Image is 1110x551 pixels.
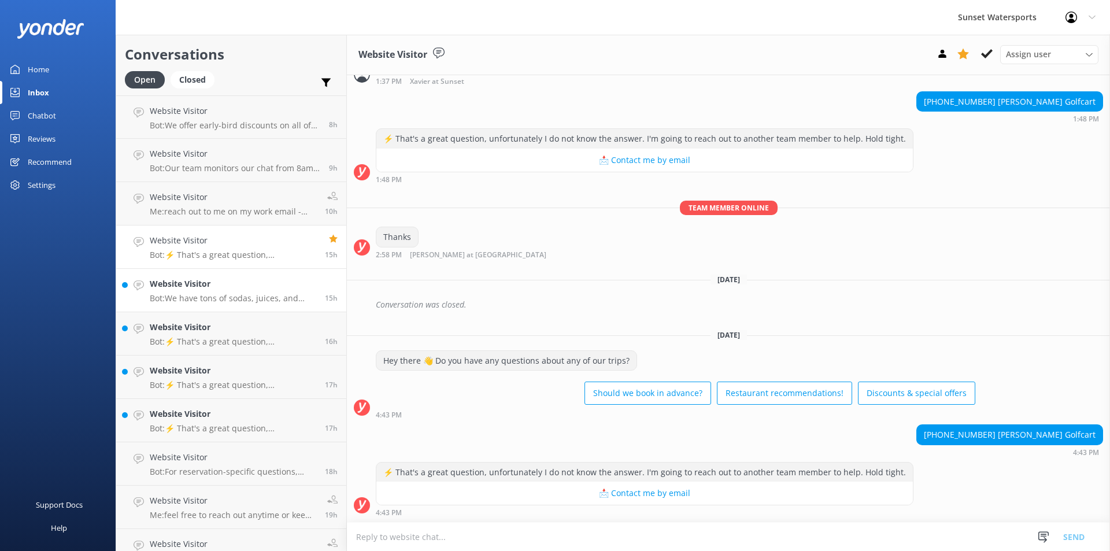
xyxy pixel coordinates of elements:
[376,175,913,183] div: 12:48pm 15-Aug-2025 (UTC -05:00) America/Cancun
[325,380,338,390] span: 02:29pm 18-Aug-2025 (UTC -05:00) America/Cancun
[28,173,55,197] div: Settings
[150,105,320,117] h4: Website Visitor
[116,399,346,442] a: Website VisitorBot:⚡ That's a great question, unfortunately I do not know the answer. I'm going t...
[116,442,346,486] a: Website VisitorBot:For reservation-specific questions, please call our call center at [PHONE_NUMB...
[150,451,316,464] h4: Website Visitor
[717,382,852,405] button: Restaurant recommendations!
[150,423,316,434] p: Bot: ⚡ That's a great question, unfortunately I do not know the answer. I'm going to reach out to...
[376,176,402,183] strong: 1:48 PM
[150,120,320,131] p: Bot: We offer early-bird discounts on all of our morning trips. When you book direct, we guarante...
[329,120,338,130] span: 10:42pm 18-Aug-2025 (UTC -05:00) America/Cancun
[354,295,1103,315] div: 2025-08-16T12:07:43.069
[150,191,316,204] h4: Website Visitor
[150,538,280,550] h4: Website Visitor
[116,182,346,225] a: Website VisitorMe:reach out to me on my work email - [EMAIL_ADDRESS][DOMAIN_NAME] - and I will as...
[150,380,316,390] p: Bot: ⚡ That's a great question, unfortunately I do not know the answer. I'm going to reach out to...
[711,275,747,284] span: [DATE]
[376,227,418,247] div: Thanks
[711,330,747,340] span: [DATE]
[1006,48,1051,61] span: Assign user
[325,206,338,216] span: 09:14pm 18-Aug-2025 (UTC -05:00) America/Cancun
[376,482,913,505] button: 📩 Contact me by email
[116,312,346,356] a: Website VisitorBot:⚡ That's a great question, unfortunately I do not know the answer. I'm going t...
[150,336,316,347] p: Bot: ⚡ That's a great question, unfortunately I do not know the answer. I'm going to reach out to...
[376,129,913,149] div: ⚡ That's a great question, unfortunately I do not know the answer. I'm going to reach out to anot...
[917,425,1102,445] div: [PHONE_NUMBER] [PERSON_NAME] Golfcart
[116,225,346,269] a: Website VisitorBot:⚡ That's a great question, unfortunately I do not know the answer. I'm going t...
[116,356,346,399] a: Website VisitorBot:⚡ That's a great question, unfortunately I do not know the answer. I'm going t...
[858,382,975,405] button: Discounts & special offers
[376,78,402,86] strong: 1:37 PM
[376,77,502,86] div: 12:37pm 15-Aug-2025 (UTC -05:00) America/Cancun
[150,293,316,304] p: Bot: We have tons of sodas, juices, and non-alcoholic cocktails available for kids.
[150,147,320,160] h4: Website Visitor
[325,250,338,260] span: 03:43pm 18-Aug-2025 (UTC -05:00) America/Cancun
[150,234,316,247] h4: Website Visitor
[916,448,1103,456] div: 03:43pm 18-Aug-2025 (UTC -05:00) America/Cancun
[376,351,637,371] div: Hey there 👋 Do you have any questions about any of our trips?
[325,510,338,520] span: 11:56am 18-Aug-2025 (UTC -05:00) America/Cancun
[150,408,316,420] h4: Website Visitor
[116,95,346,139] a: Website VisitorBot:We offer early-bird discounts on all of our morning trips. When you book direc...
[358,47,427,62] h3: Website Visitor
[150,321,316,334] h4: Website Visitor
[17,19,84,38] img: yonder-white-logo.png
[150,494,316,507] h4: Website Visitor
[376,411,975,419] div: 03:43pm 18-Aug-2025 (UTC -05:00) America/Cancun
[150,364,316,377] h4: Website Visitor
[329,163,338,173] span: 09:32pm 18-Aug-2025 (UTC -05:00) America/Cancun
[680,201,778,215] span: Team member online
[150,510,316,520] p: Me: feel free to reach out anytime or keep that link regards congrats again
[28,127,55,150] div: Reviews
[125,73,171,86] a: Open
[28,58,49,81] div: Home
[1000,45,1098,64] div: Assign User
[36,493,83,516] div: Support Docs
[325,423,338,433] span: 01:49pm 18-Aug-2025 (UTC -05:00) America/Cancun
[28,104,56,127] div: Chatbot
[150,250,316,260] p: Bot: ⚡ That's a great question, unfortunately I do not know the answer. I'm going to reach out to...
[150,278,316,290] h4: Website Visitor
[410,78,464,86] span: Xavier at Sunset
[376,250,584,259] div: 01:58pm 15-Aug-2025 (UTC -05:00) America/Cancun
[916,114,1103,123] div: 12:48pm 15-Aug-2025 (UTC -05:00) America/Cancun
[584,382,711,405] button: Should we book in advance?
[150,467,316,477] p: Bot: For reservation-specific questions, please call our call center at [PHONE_NUMBER]. They will...
[376,295,1103,315] div: Conversation was closed.
[125,71,165,88] div: Open
[376,149,913,172] button: 📩 Contact me by email
[28,81,49,104] div: Inbox
[410,252,546,259] span: [PERSON_NAME] at [GEOGRAPHIC_DATA]
[150,163,320,173] p: Bot: Our team monitors our chat from 8am to 8pm and will be with you shortly. If you'd like to ca...
[376,463,913,482] div: ⚡ That's a great question, unfortunately I do not know the answer. I'm going to reach out to anot...
[1073,449,1099,456] strong: 4:43 PM
[325,467,338,476] span: 01:27pm 18-Aug-2025 (UTC -05:00) America/Cancun
[28,150,72,173] div: Recommend
[125,43,338,65] h2: Conversations
[325,336,338,346] span: 03:26pm 18-Aug-2025 (UTC -05:00) America/Cancun
[376,412,402,419] strong: 4:43 PM
[150,206,316,217] p: Me: reach out to me on my work email - [EMAIL_ADDRESS][DOMAIN_NAME] - and I will assist in stream...
[171,71,214,88] div: Closed
[51,516,67,539] div: Help
[116,269,346,312] a: Website VisitorBot:We have tons of sodas, juices, and non-alcoholic cocktails available for kids.15h
[376,508,913,516] div: 03:43pm 18-Aug-2025 (UTC -05:00) America/Cancun
[917,92,1102,112] div: [PHONE_NUMBER] [PERSON_NAME] Golfcart
[116,139,346,182] a: Website VisitorBot:Our team monitors our chat from 8am to 8pm and will be with you shortly. If yo...
[116,486,346,529] a: Website VisitorMe:feel free to reach out anytime or keep that link regards congrats again19h
[376,252,402,259] strong: 2:58 PM
[171,73,220,86] a: Closed
[1073,116,1099,123] strong: 1:48 PM
[325,293,338,303] span: 03:38pm 18-Aug-2025 (UTC -05:00) America/Cancun
[376,509,402,516] strong: 4:43 PM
